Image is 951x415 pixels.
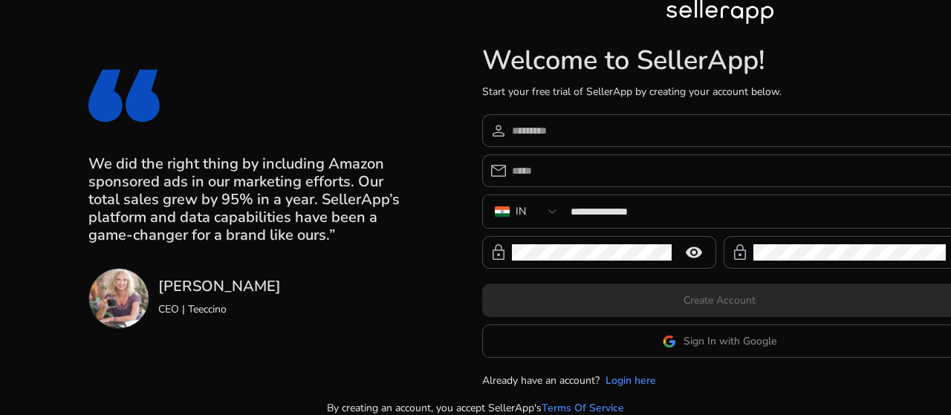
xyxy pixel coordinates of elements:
h3: [PERSON_NAME] [158,278,281,295]
a: Login here [606,373,656,388]
span: email [490,162,507,180]
p: CEO | Teeccino [158,301,281,317]
span: person [490,122,507,140]
p: Already have an account? [482,373,600,388]
span: lock [731,244,749,261]
span: lock [490,244,507,261]
mat-icon: remove_red_eye [676,244,712,261]
div: IN [516,203,526,220]
h3: We did the right thing by including Amazon sponsored ads in our marketing efforts. Our total sale... [88,155,406,244]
